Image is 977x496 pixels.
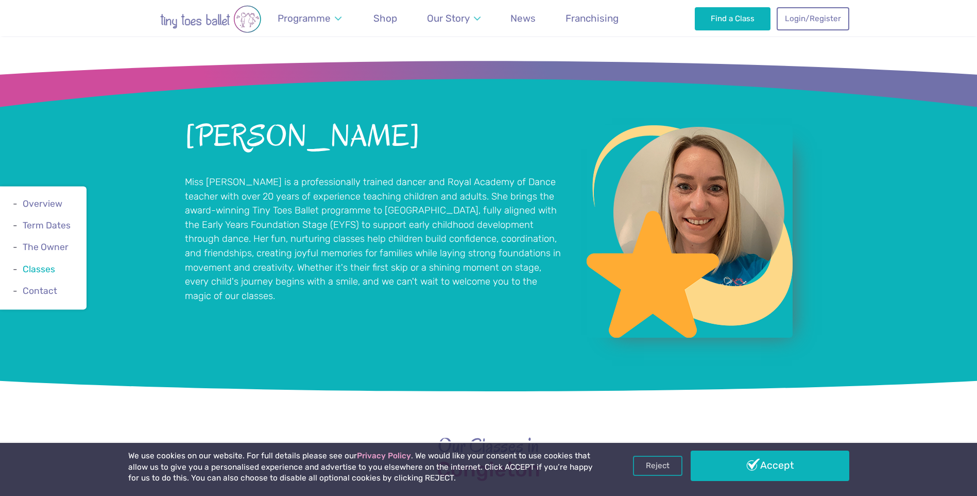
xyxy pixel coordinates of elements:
a: View full-size image [587,125,793,338]
span: News [510,12,536,24]
span: Programme [278,12,331,24]
a: News [506,6,541,30]
h2: [PERSON_NAME] [185,121,561,152]
a: Classes [23,264,55,274]
a: Contact [23,286,57,296]
span: Franchising [565,12,619,24]
span: Our Classes in [438,432,539,459]
a: Reject [633,456,682,475]
a: Programme [273,6,347,30]
a: Our Story [422,6,485,30]
a: Franchising [561,6,624,30]
a: Privacy Policy [357,451,411,460]
a: Accept [691,451,849,481]
span: Our Story [427,12,470,24]
img: tiny toes ballet [128,5,293,33]
a: Shop [369,6,402,30]
p: We use cookies on our website. For full details please see our . We would like your consent to us... [128,451,597,484]
a: Term Dates [23,221,71,231]
a: The Owner [23,242,68,253]
span: Shop [373,12,397,24]
a: Find a Class [695,7,770,30]
a: Overview [23,199,62,209]
a: Login/Register [777,7,849,30]
p: Miss [PERSON_NAME] is a professionally trained dancer and Royal Academy of Dance teacher with ove... [185,175,561,303]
